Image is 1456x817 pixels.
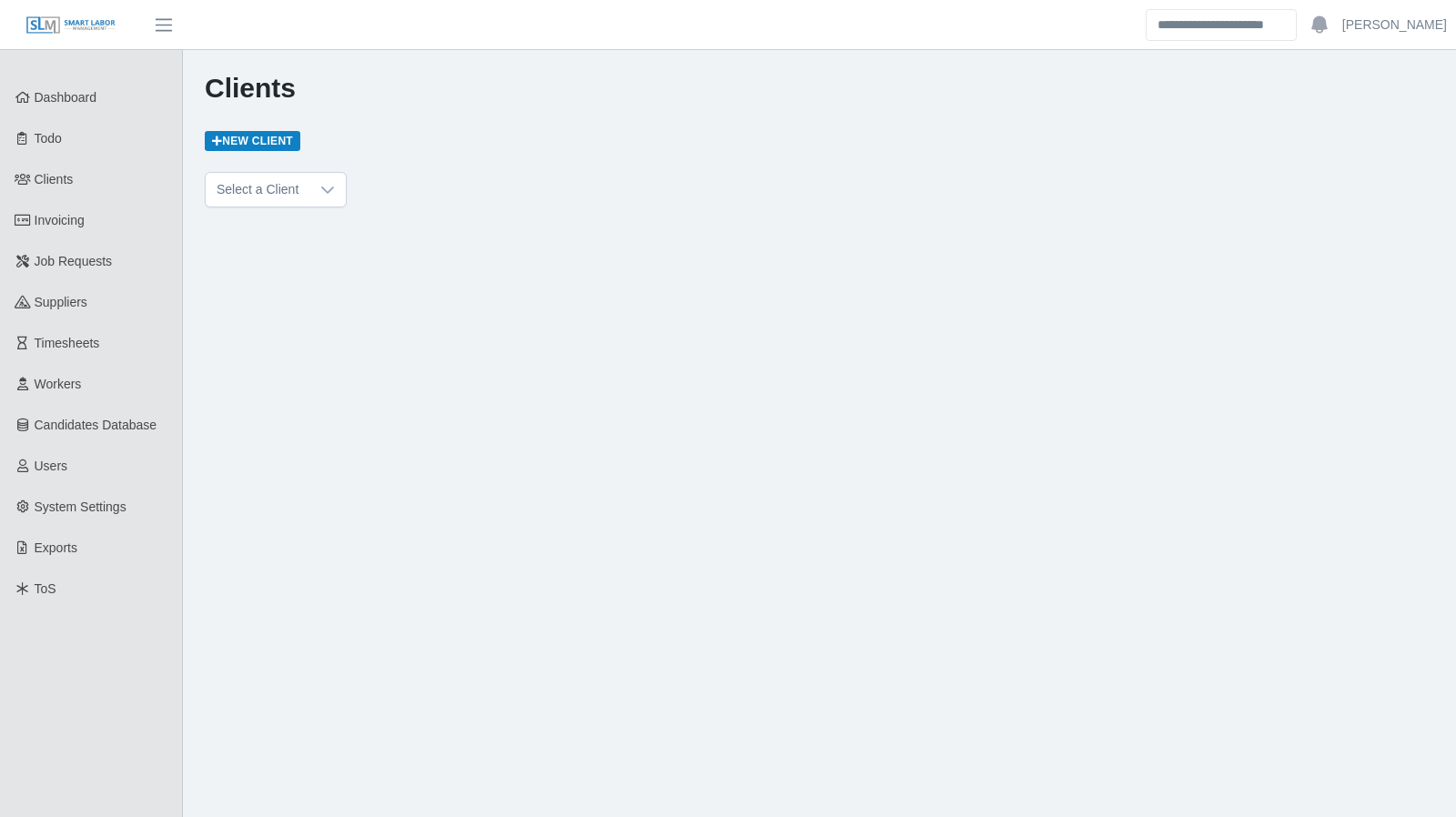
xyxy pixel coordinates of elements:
span: Job Requests [35,254,113,268]
a: [PERSON_NAME] [1342,15,1447,35]
a: New Client [205,131,300,151]
span: Invoicing [35,213,85,227]
span: Dashboard [35,90,97,105]
span: Todo [35,131,62,146]
span: ToS [35,581,56,596]
span: Select a Client [206,173,309,207]
span: Users [35,459,68,473]
input: Search [1146,9,1297,41]
h1: Clients [205,72,1434,105]
span: Workers [35,377,82,391]
span: Timesheets [35,336,100,350]
img: SLM Logo [25,15,116,35]
span: Suppliers [35,295,87,309]
span: Candidates Database [35,418,157,432]
span: System Settings [35,499,126,514]
span: Exports [35,540,77,555]
span: Clients [35,172,74,187]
